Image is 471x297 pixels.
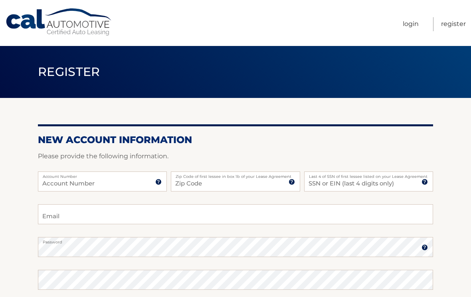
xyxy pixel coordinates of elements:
[441,17,466,31] a: Register
[38,171,167,191] input: Account Number
[38,171,167,178] label: Account Number
[304,171,433,191] input: SSN or EIN (last 4 digits only)
[171,171,300,191] input: Zip Code
[5,8,113,36] a: Cal Automotive
[38,134,433,146] h2: New Account Information
[422,179,428,185] img: tooltip.svg
[38,204,433,224] input: Email
[38,64,100,79] span: Register
[289,179,295,185] img: tooltip.svg
[304,171,433,178] label: Last 4 of SSN of first lessee listed on your Lease Agreement
[422,244,428,251] img: tooltip.svg
[38,151,433,162] p: Please provide the following information.
[403,17,419,31] a: Login
[155,179,162,185] img: tooltip.svg
[38,237,433,243] label: Password
[171,171,300,178] label: Zip Code of first lessee in box 1b of your Lease Agreement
